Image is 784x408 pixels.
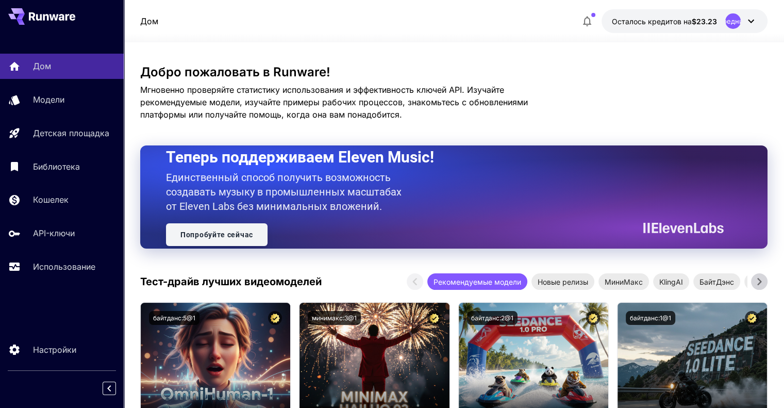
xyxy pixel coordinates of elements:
[166,223,268,246] a: Попробуйте сейчас
[166,148,434,166] font: Теперь поддерживаем Eleven Music!
[153,314,195,322] font: байтданс:5@1
[692,17,717,26] font: $23.23
[33,94,64,105] font: Модели
[602,9,768,33] button: $23.23036средний
[140,16,158,26] font: Дом
[312,314,357,322] font: минимакс:3@1
[33,262,95,272] font: Использование
[33,161,80,172] font: Библиотека
[433,278,521,286] font: Рекомендуемые модели
[140,15,158,27] a: Дом
[180,231,253,239] font: Попробуйте сейчас
[33,228,75,238] font: API-ключи
[140,64,330,79] font: Добро пожаловать в Runware!
[33,128,109,138] font: Детская площадка
[33,194,69,205] font: Кошелек
[626,311,675,325] button: байтданс:1@1
[166,171,402,213] font: Единственный способ получить возможность создавать музыку в промышленных масштабах от Eleven Labs...
[33,61,51,71] font: Дом
[699,278,734,286] font: БайтДэнс
[467,311,518,325] button: байтданс:2@1
[653,273,689,290] div: KlingAI
[149,311,199,325] button: байтданс:5@1
[471,314,513,322] font: байтданс:2@1
[693,273,740,290] div: БайтДэнс
[538,278,588,286] font: Новые релизы
[110,379,124,398] div: Свернуть боковую панель
[719,17,747,25] font: средний
[140,15,158,27] nav: хлебные крошки
[427,273,527,290] div: Рекомендуемые модели
[745,311,759,325] button: Сертифицированная модель — проверена на наилучшую производительность и включает коммерческую лице...
[308,311,361,325] button: минимакс:3@1
[598,273,649,290] div: МиниМакс
[531,273,594,290] div: Новые релизы
[427,311,441,325] button: Сертифицированная модель — проверена на наилучшую производительность и включает коммерческую лице...
[140,85,528,120] font: Мгновенно проверяйте статистику использования и эффективность ключей API. Изучайте рекомендуемые ...
[33,345,76,355] font: Настройки
[103,382,116,395] button: Свернуть боковую панель
[605,278,643,286] font: МиниМакс
[612,16,717,27] div: $23.23036
[140,275,322,288] font: Тест-драйв лучших видеомоделей
[268,311,282,325] button: Сертифицированная модель — проверена на наилучшую производительность и включает коммерческую лице...
[612,17,692,26] font: Осталось кредитов на
[630,314,671,322] font: байтданс:1@1
[586,311,600,325] button: Сертифицированная модель — проверена на наилучшую производительность и включает коммерческую лице...
[659,278,683,286] font: KlingAI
